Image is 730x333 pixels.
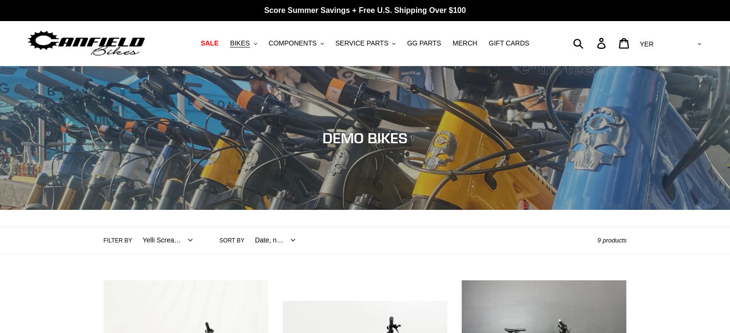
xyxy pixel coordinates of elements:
input: Search [578,33,603,54]
a: MERCH [448,37,482,50]
a: GG PARTS [402,37,446,50]
span: 9 products [598,237,627,244]
span: COMPONENTS [269,39,317,47]
span: MERCH [453,39,477,47]
span: SALE [201,39,218,47]
a: SALE [196,37,223,50]
button: SERVICE PARTS [331,37,400,50]
span: DEMO BIKES [323,129,407,147]
span: GG PARTS [407,39,441,47]
label: Filter by [104,236,132,245]
span: GIFT CARDS [489,39,529,47]
button: BIKES [225,37,262,50]
span: SERVICE PARTS [335,39,388,47]
span: BIKES [230,39,250,47]
img: Canfield Bikes [26,28,146,58]
a: GIFT CARDS [484,37,534,50]
label: Sort by [219,236,244,245]
button: COMPONENTS [264,37,329,50]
